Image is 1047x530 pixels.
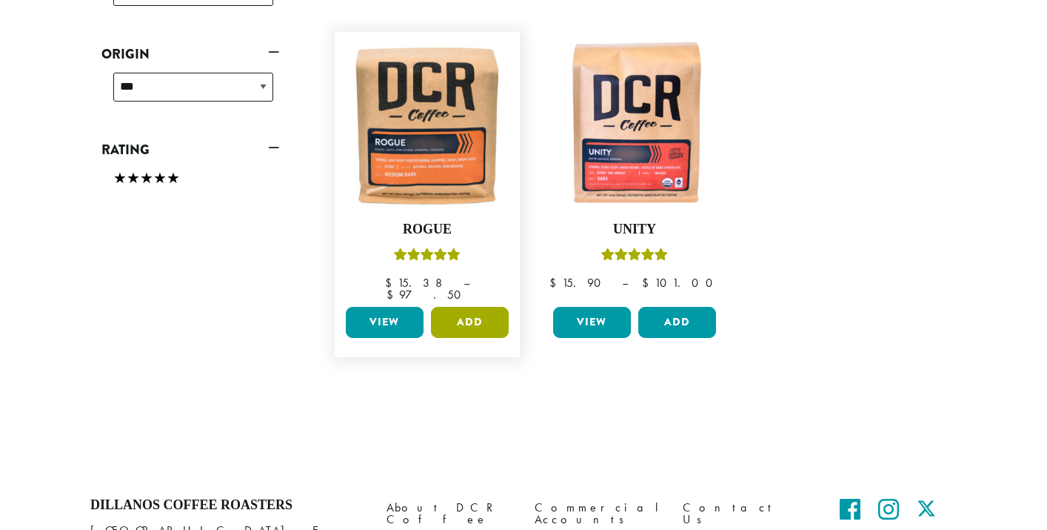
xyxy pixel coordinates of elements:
[387,287,399,302] span: $
[167,168,180,189] span: ★
[385,275,398,291] span: $
[535,497,660,529] a: Commercial Accounts
[549,222,720,238] h4: Unity
[549,275,562,291] span: $
[387,287,468,302] bdi: 97.50
[549,39,720,302] a: UnityRated 5.00 out of 5
[464,275,469,291] span: –
[385,275,449,291] bdi: 15.38
[127,168,140,189] span: ★
[622,275,628,291] span: –
[113,168,127,189] span: ★
[101,137,279,162] a: Rating
[342,39,512,302] a: RogueRated 5.00 out of 5
[394,246,461,268] div: Rated 5.00 out of 5
[140,168,153,189] span: ★
[549,39,720,210] img: DCR-Unity-Coffee-Bag-300x300.png
[346,307,424,338] a: View
[601,246,668,268] div: Rated 5.00 out of 5
[101,162,279,196] div: Rating
[101,67,279,119] div: Origin
[342,39,512,210] img: Rogue-12oz-300x300.jpg
[642,275,655,291] span: $
[342,222,512,238] h4: Rogue
[101,42,279,67] a: Origin
[387,497,512,529] a: About DCR Coffee
[553,307,631,338] a: View
[642,275,720,291] bdi: 101.00
[549,275,608,291] bdi: 15.90
[683,497,809,529] a: Contact Us
[638,307,716,338] button: Add
[431,307,509,338] button: Add
[153,168,167,189] span: ★
[90,497,364,514] h4: Dillanos Coffee Roasters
